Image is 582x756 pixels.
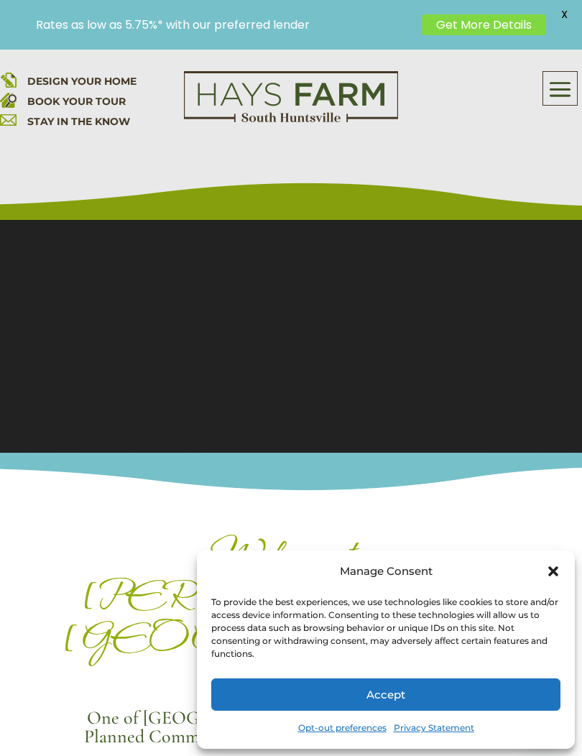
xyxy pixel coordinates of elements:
h3: One of [GEOGRAPHIC_DATA]’s Most Unique Master Planned Communities, Nestled INSIDE a 500 Acre Park [58,709,524,753]
a: DESIGN YOUR HOME [27,75,137,88]
p: Rates as low as 5.75%* with our preferred lender [36,18,415,32]
a: STAY IN THE KNOW [27,115,130,128]
img: Logo [184,71,398,123]
span: X [553,4,575,25]
h1: Welcome to [PERSON_NAME][GEOGRAPHIC_DATA] [58,532,524,709]
a: Get More Details [422,14,546,35]
a: Privacy Statement [394,718,474,738]
div: Close dialog [546,564,560,578]
a: Opt-out preferences [298,718,387,738]
button: Accept [211,678,560,711]
div: Manage Consent [340,561,433,581]
div: To provide the best experiences, we use technologies like cookies to store and/or access device i... [211,596,559,660]
a: hays farm homes huntsville development [184,113,398,126]
a: BOOK YOUR TOUR [27,95,126,108]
